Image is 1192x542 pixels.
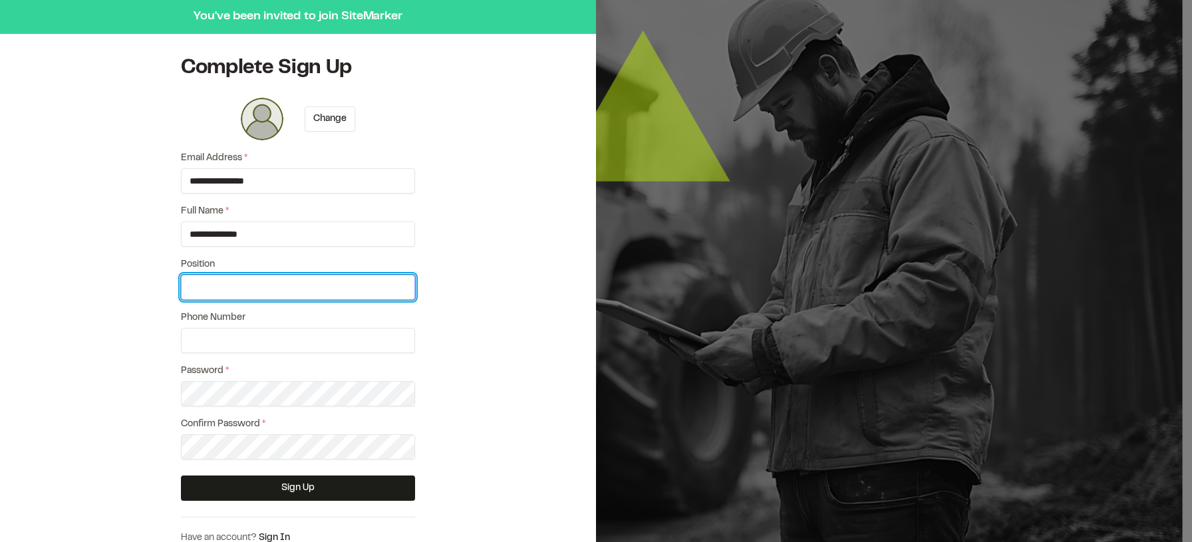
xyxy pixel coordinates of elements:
label: Phone Number [181,311,415,325]
button: Change [305,106,355,132]
h1: Complete Sign Up [181,55,415,82]
label: Email Address [181,151,415,166]
img: Profile Photo [241,98,283,140]
label: Password [181,364,415,378]
div: Click or Drag and Drop to change photo [241,98,283,140]
button: Sign Up [181,475,415,501]
label: Position [181,257,415,272]
label: Confirm Password [181,417,415,432]
label: Full Name [181,204,415,219]
a: Sign In [259,534,290,542]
